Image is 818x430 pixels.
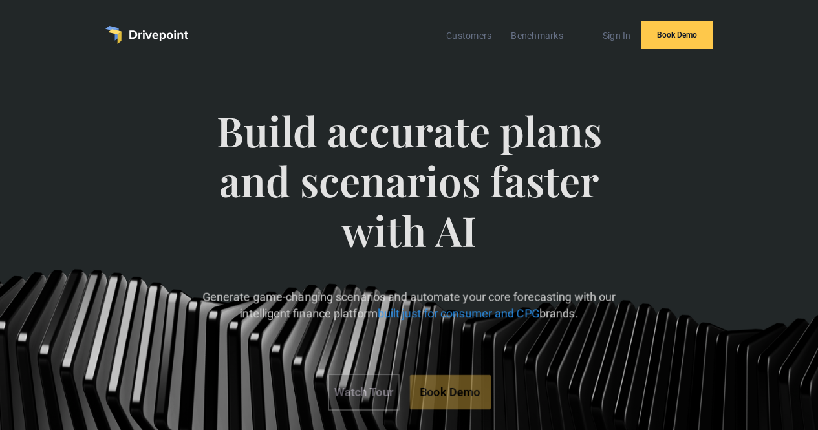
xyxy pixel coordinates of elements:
[179,289,639,321] p: Generate game-changing scenarios and automate your core forecasting with our intelligent finance ...
[328,374,400,411] a: Watch Tour
[105,26,188,44] a: home
[179,106,639,281] span: Build accurate plans and scenarios faster with AI
[641,21,713,49] a: Book Demo
[504,27,570,44] a: Benchmarks
[378,307,539,321] span: built just for consumer and CPG
[410,375,491,409] a: Book Demo
[440,27,498,44] a: Customers
[596,27,638,44] a: Sign In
